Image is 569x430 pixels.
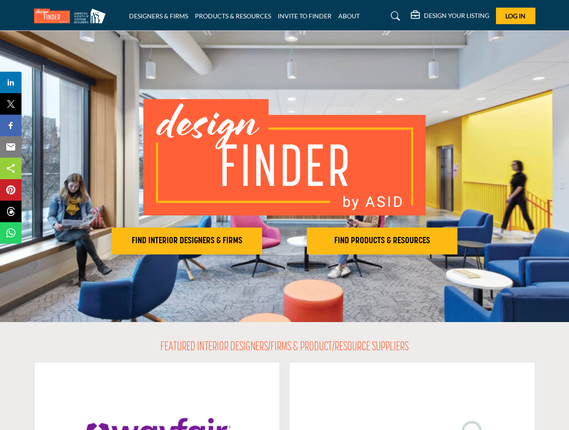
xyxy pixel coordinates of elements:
h2: FIND INTERIOR DESIGNERS & FIRMS [114,236,259,246]
span: Log In [505,12,526,20]
h2: FIND PRODUCTS & RESOURCES [310,236,455,246]
button: FIND PRODUCTS & RESOURCES [307,228,457,254]
div: DESIGN YOUR LISTING [411,11,489,21]
a: DESIGNERS & FIRMS [129,12,188,20]
h2: FEATURED INTERIOR DESIGNERS/FIRMS & PRODUCT/RESOURCE SUPPLIERS [160,340,409,355]
button: FIND INTERIOR DESIGNERS & FIRMS [112,228,262,254]
a: PRODUCTS & RESOURCES [195,12,271,20]
img: Site Logo [34,9,110,23]
button: Log In [496,8,535,24]
a: INVITE TO FINDER [278,12,332,20]
h5: DESIGN YOUR LISTING [424,12,489,20]
a: Search [382,9,406,23]
img: image [143,99,426,215]
a: ABOUT [338,12,360,20]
